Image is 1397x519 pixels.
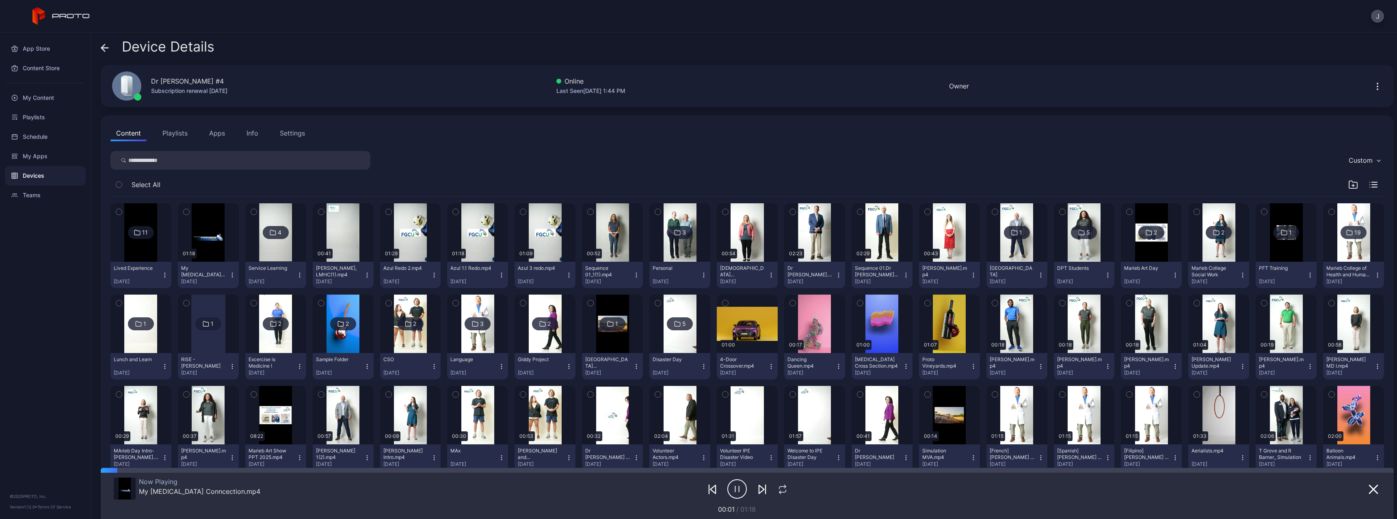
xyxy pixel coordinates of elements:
[151,76,224,86] div: Dr [PERSON_NAME] #4
[1188,444,1249,471] button: Aerialists.mp4[DATE]
[1154,229,1157,236] div: 2
[949,81,969,91] div: Owner
[249,278,296,285] div: [DATE]
[132,180,160,190] span: Select All
[480,320,484,327] div: 3
[1323,353,1384,379] button: [PERSON_NAME] MD I.mp4[DATE]
[313,353,374,379] button: Sample Folder[DATE]
[280,128,305,138] div: Settings
[852,444,913,471] button: Dr [PERSON_NAME][DATE]
[1326,448,1371,461] div: Balloon Animals.mp4
[682,320,686,327] div: 5
[1054,353,1115,379] button: [PERSON_NAME].mp4[DATE]
[653,278,701,285] div: [DATE]
[649,444,710,471] button: Volunteer Actors.mp4[DATE]
[245,353,306,379] button: Excercise is Medicine ![DATE]
[649,262,710,288] button: Personal[DATE]
[653,370,701,376] div: [DATE]
[181,461,229,467] div: [DATE]
[1371,10,1384,23] button: J
[1349,156,1373,164] div: Custom
[720,265,765,278] div: Kristen Lamb(1).mp4
[380,444,441,471] button: [PERSON_NAME] Intro.mp4[DATE]
[582,262,643,288] button: Sequence 01_1(1).mp4[DATE]
[1259,370,1307,376] div: [DATE]
[316,265,361,278] div: Amanda Zoghbi, LMHC(1).mp4
[852,353,913,379] button: [MEDICAL_DATA] Cross Section.mp4[DATE]
[1259,265,1304,271] div: PFT Training
[5,108,86,127] div: Playlists
[518,265,562,271] div: Azul 3 redo.mp4
[5,185,86,205] div: Teams
[986,353,1047,379] button: [PERSON_NAME].mp4[DATE]
[278,320,281,327] div: 2
[274,125,311,141] button: Settings
[450,278,498,285] div: [DATE]
[919,353,980,379] button: Proto Vineyards.mp4[DATE]
[585,265,630,278] div: Sequence 01_1(1).mp4
[1188,353,1249,379] button: [PERSON_NAME] Update.mp4[DATE]
[450,356,495,363] div: Language
[139,487,260,495] div: My Autism Conncection.mp4
[1057,461,1105,467] div: [DATE]
[1121,353,1182,379] button: [PERSON_NAME].mp4[DATE]
[1124,370,1172,376] div: [DATE]
[515,262,575,288] button: Azul 3 redo.mp4[DATE]
[1057,265,1102,271] div: DPT Students
[990,448,1034,461] div: [French] Dr Joseph Buhain - Welcome to Marieb Hall -Dr Hologram
[585,461,633,467] div: [DATE]
[181,278,229,285] div: [DATE]
[114,265,158,271] div: Lived Experience
[556,86,625,96] div: Last Seen [DATE] 1:44 PM
[717,444,778,471] button: Volunteer IPE Disaster Video[DATE]
[383,278,431,285] div: [DATE]
[515,444,575,471] button: [PERSON_NAME] and [PERSON_NAME][DATE]
[249,356,293,369] div: Excercise is Medicine !
[313,262,374,288] button: [PERSON_NAME], LMHC(1).mp4[DATE]
[990,356,1034,369] div: Damian Printemps.mp4
[922,278,970,285] div: [DATE]
[1345,151,1384,170] button: Custom
[990,278,1038,285] div: [DATE]
[5,146,86,166] div: My Apps
[316,370,364,376] div: [DATE]
[247,128,258,138] div: Info
[922,461,970,467] div: [DATE]
[249,461,296,467] div: [DATE]
[10,493,81,500] div: © 2025 PROTO, Inc.
[5,127,86,146] a: Schedule
[1057,356,1102,369] div: Kenna Nielsen.mp4
[178,444,239,471] button: [PERSON_NAME].mp4[DATE]
[114,356,158,363] div: Lunch and Learn
[114,461,162,467] div: [DATE]
[1019,229,1022,236] div: 1
[585,356,630,369] div: High School Marieb College Visit
[346,320,349,327] div: 2
[653,265,697,271] div: Personal
[990,265,1034,278] div: Shady Rest Institute
[855,278,903,285] div: [DATE]
[383,448,428,461] div: Ariella Intro.mp4
[855,265,900,278] div: Sequence 01.Dr Nermacki with Musci and Logo.mp4
[203,125,231,141] button: Apps
[151,86,227,96] div: Subscription renewal [DATE]
[5,39,86,58] div: App Store
[143,320,146,327] div: 1
[720,448,765,461] div: Volunteer IPE Disaster Video
[383,265,428,271] div: Azul Redo 2.mp4
[278,229,281,236] div: 4
[181,448,226,461] div: Lexia Hall.mp4
[736,505,739,513] span: /
[855,370,903,376] div: [DATE]
[316,278,364,285] div: [DATE]
[787,265,832,278] div: Dr Mark Erickson.mp4
[784,444,845,471] button: Welcome to IPE Disaster Day[DATE]
[720,370,768,376] div: [DATE]
[720,278,768,285] div: [DATE]
[922,265,967,278] div: Dr Melody Schmaltz.mp4
[383,461,431,467] div: [DATE]
[1326,356,1371,369] div: Valerie Weiss MD I.mp4
[5,88,86,108] div: My Content
[1086,229,1090,236] div: 5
